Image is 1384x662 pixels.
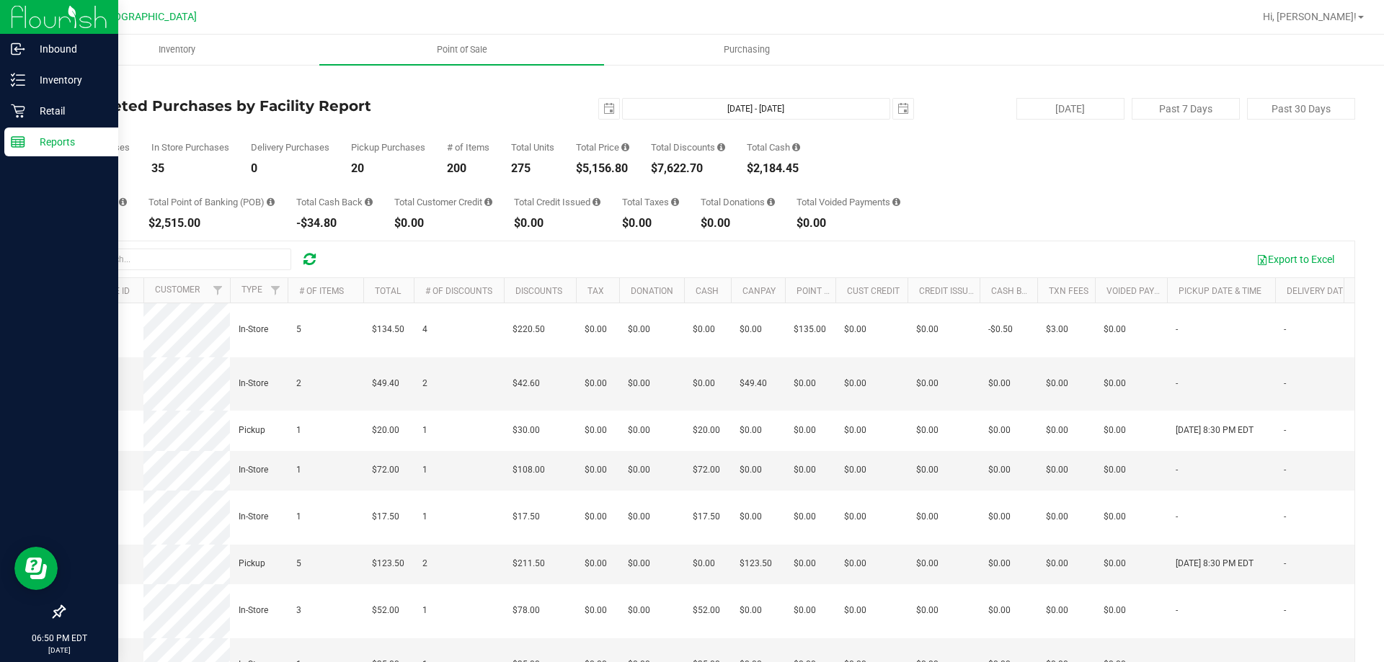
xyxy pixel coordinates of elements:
[1046,323,1068,336] span: $3.00
[239,510,268,524] span: In-Store
[264,278,288,303] a: Filter
[916,463,939,477] span: $0.00
[513,557,545,571] span: $211.50
[296,323,301,336] span: 5
[651,163,725,174] div: $7,622.70
[1104,323,1126,336] span: $0.00
[701,218,775,229] div: $0.00
[988,377,1011,390] span: $0.00
[693,323,715,336] span: $0.00
[797,218,900,229] div: $0.00
[1176,323,1178,336] span: -
[1104,557,1126,571] span: $0.00
[1284,377,1286,390] span: -
[1046,463,1068,477] span: $0.00
[296,218,373,229] div: -$34.80
[422,604,427,617] span: 1
[740,557,772,571] span: $123.50
[794,377,816,390] span: $0.00
[251,163,329,174] div: 0
[319,35,604,65] a: Point of Sale
[296,557,301,571] span: 5
[372,604,399,617] span: $52.00
[693,463,720,477] span: $72.00
[1179,286,1261,296] a: Pickup Date & Time
[916,377,939,390] span: $0.00
[585,463,607,477] span: $0.00
[513,377,540,390] span: $42.60
[296,463,301,477] span: 1
[794,510,816,524] span: $0.00
[792,143,800,152] i: Sum of the successful, non-voided cash payment transactions for all purchases in the date range. ...
[797,286,899,296] a: Point of Banking (POB)
[375,286,401,296] a: Total
[1016,98,1124,120] button: [DATE]
[988,604,1011,617] span: $0.00
[14,547,58,590] iframe: Resource center
[11,73,25,87] inline-svg: Inventory
[513,323,545,336] span: $220.50
[513,424,540,437] span: $30.00
[604,35,889,65] a: Purchasing
[599,99,619,119] span: select
[239,424,265,437] span: Pickup
[35,35,319,65] a: Inventory
[585,323,607,336] span: $0.00
[794,424,816,437] span: $0.00
[151,163,229,174] div: 35
[1104,604,1126,617] span: $0.00
[447,143,489,152] div: # of Items
[844,510,866,524] span: $0.00
[139,43,215,56] span: Inventory
[267,197,275,207] i: Sum of the successful, non-voided point-of-banking payment transactions, both via payment termina...
[844,424,866,437] span: $0.00
[576,163,629,174] div: $5,156.80
[25,40,112,58] p: Inbound
[740,604,762,617] span: $0.00
[844,323,866,336] span: $0.00
[1104,377,1126,390] span: $0.00
[742,286,776,296] a: CanPay
[1176,463,1178,477] span: -
[1176,604,1178,617] span: -
[63,98,494,114] h4: Completed Purchases by Facility Report
[239,604,268,617] span: In-Store
[1284,424,1286,437] span: -
[1046,510,1068,524] span: $0.00
[585,557,607,571] span: $0.00
[239,323,268,336] span: In-Store
[585,377,607,390] span: $0.00
[1104,424,1126,437] span: $0.00
[296,197,373,207] div: Total Cash Back
[651,143,725,152] div: Total Discounts
[916,424,939,437] span: $0.00
[892,197,900,207] i: Sum of all voided payment transaction amounts, excluding tips and transaction fees, for all purch...
[422,463,427,477] span: 1
[372,377,399,390] span: $49.40
[25,133,112,151] p: Reports
[693,604,720,617] span: $52.00
[148,218,275,229] div: $2,515.00
[794,557,816,571] span: $0.00
[514,197,600,207] div: Total Credit Issued
[693,377,715,390] span: $0.00
[988,463,1011,477] span: $0.00
[239,463,268,477] span: In-Store
[98,11,197,23] span: [GEOGRAPHIC_DATA]
[628,424,650,437] span: $0.00
[11,42,25,56] inline-svg: Inbound
[425,286,492,296] a: # of Discounts
[511,163,554,174] div: 275
[794,323,826,336] span: $135.00
[447,163,489,174] div: 200
[1247,247,1344,272] button: Export to Excel
[844,377,866,390] span: $0.00
[251,143,329,152] div: Delivery Purchases
[916,510,939,524] span: $0.00
[515,286,562,296] a: Discounts
[1046,604,1068,617] span: $0.00
[693,424,720,437] span: $20.00
[372,557,404,571] span: $123.50
[25,71,112,89] p: Inventory
[422,323,427,336] span: 4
